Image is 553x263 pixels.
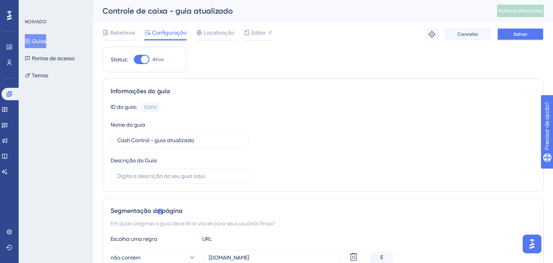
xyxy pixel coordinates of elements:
font: Informações do guia [111,87,170,95]
input: Digite o nome do seu guia aqui [117,136,242,145]
font: Pontos de acesso [32,55,75,61]
button: Guias [25,34,46,48]
button: Salvar [497,28,544,40]
input: seusite.com/caminho [209,253,334,262]
font: Publicar alterações [499,8,542,14]
font: Em quais páginas o guia deve ficar visível para seus usuários finais? [111,220,275,226]
button: Publicar alterações [497,5,544,17]
font: ID do guia: [111,104,137,110]
button: Pontos de acesso [25,51,75,65]
font: Escolha uma regra [111,236,157,242]
font: Status: [111,56,128,63]
font: 152634 [144,105,157,110]
font: Descrição do Guia [111,157,157,164]
font: Localização [204,30,234,36]
font: URL [202,236,212,242]
font: Salvar [513,31,527,37]
font: Relatórios [110,30,135,36]
button: Temas [25,68,48,82]
font: Editor [251,30,266,36]
iframe: Iniciador do Assistente de IA do UserGuiding [520,232,544,256]
font: Temas [32,72,48,78]
font: Configuração [152,30,187,36]
button: Cancelar [444,28,491,40]
font: E [380,254,383,261]
font: Nome do guia [111,122,145,128]
font: Guias [32,38,46,44]
font: Cancelar [458,31,478,37]
font: não contém [111,254,140,261]
font: Precisar de ajuda? [18,3,67,9]
font: Ativo [153,57,164,62]
input: Digite a descrição do seu guia aqui [117,172,242,180]
font: Controle de caixa - guia atualizado [102,6,233,16]
font: NOIVADO [25,19,47,24]
font: Segmentação de página [111,207,182,214]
